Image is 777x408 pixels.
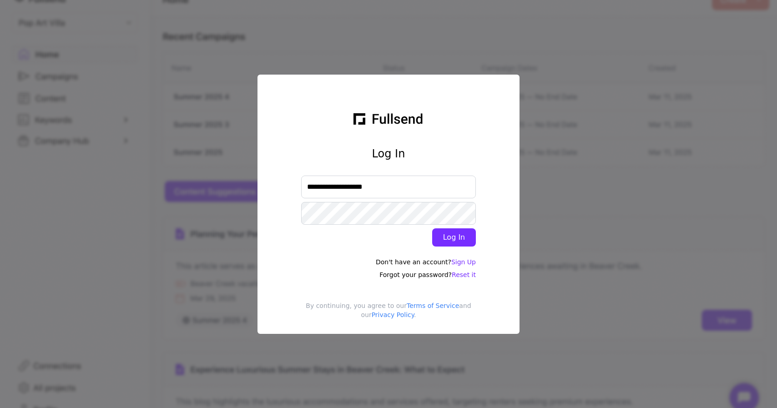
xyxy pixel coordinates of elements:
span: Sign Up [451,258,476,266]
button: Log In [432,228,476,247]
a: Privacy Policy [372,311,414,318]
div: Forgot your password? [379,270,476,279]
span: Reset it [452,271,476,278]
div: By continuing, you agree to our and our . [265,301,512,327]
h1: Log In [372,146,405,161]
a: Terms of Service [407,302,459,309]
div: Log In [439,232,469,243]
div: Don't have an account? [376,257,476,267]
